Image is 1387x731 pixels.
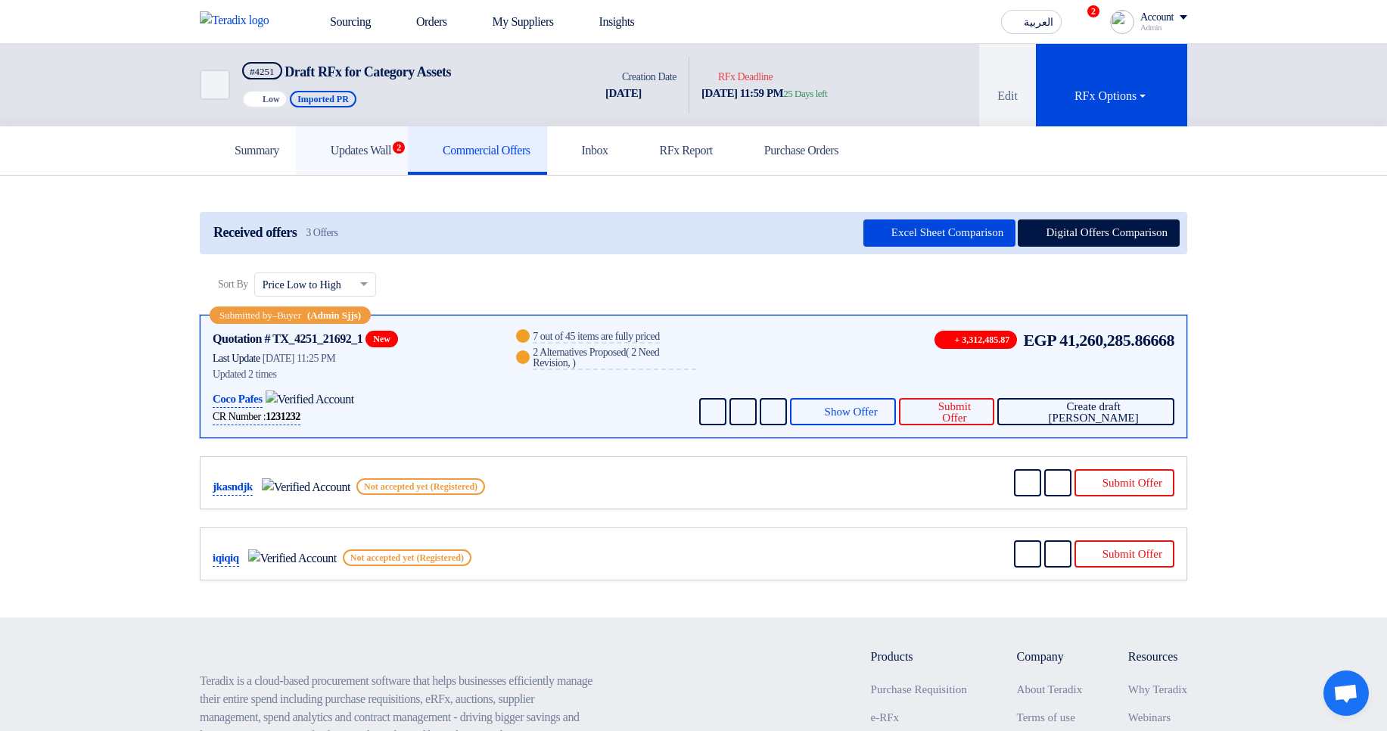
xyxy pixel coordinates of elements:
p: Coco Pafes [213,390,263,409]
button: Submit Offer [1074,469,1174,496]
div: 7 out of 45 items are fully priced [533,331,660,344]
li: Resources [1128,648,1187,666]
div: Updated 2 times [213,366,495,382]
h5: Summary [216,143,279,158]
div: [DATE] [605,85,676,102]
a: Orders [383,5,459,39]
span: Submitted by [219,310,272,320]
button: Submit Offer [899,398,994,425]
div: Quotation # TX_4251_21692_1 [213,330,362,348]
div: #4251 [250,67,275,76]
span: New [365,331,398,347]
img: profile_test.png [1110,10,1134,34]
img: Verified Account [248,549,337,568]
span: 2 [1087,5,1099,17]
button: العربية [1001,10,1062,34]
button: Digital Offers Comparison [1018,219,1180,247]
a: Inbox [547,126,625,175]
span: ) [572,357,575,369]
a: Purchase Requisition [871,683,967,695]
a: Purchase Orders [729,126,855,175]
a: My Suppliers [459,5,566,39]
li: Company [1017,648,1084,666]
span: Show Offer [825,406,878,418]
span: العربية [1024,17,1053,28]
h5: Commercial Offers [424,143,530,158]
span: 2 Need Revision, [533,347,659,369]
p: jkasndjk [213,478,253,496]
span: + 3,312,485.87 [935,331,1018,349]
span: Received offers [213,225,297,241]
img: Teradix logo [200,11,278,30]
a: Updates Wall2 [296,126,408,175]
span: Not accepted yet (Registered) [356,478,485,495]
h5: Inbox [564,143,608,158]
a: Webinars [1128,711,1171,723]
span: ( [626,347,629,358]
h5: Purchase Orders [746,143,838,158]
div: Creation Date [605,69,676,85]
img: Verified Account [266,390,354,409]
span: Create draft [PERSON_NAME] [1025,401,1162,424]
a: RFx Report [625,126,729,175]
h5: RFx Report [642,143,713,158]
span: Not accepted yet (Registered) [343,549,471,566]
p: iqiqiq [213,549,239,568]
h5: Updates Wall [313,143,391,158]
button: RFx Options [1036,44,1187,126]
button: Excel Sheet Comparison [863,219,1015,247]
span: Imported PR [290,91,356,107]
b: (Admin Sjjs) [307,310,361,320]
span: Sort By [218,276,248,292]
button: Edit [979,44,1036,126]
a: Insights [566,5,647,39]
span: [DATE] 11:25 PM [263,353,336,364]
div: RFx Options [1074,87,1149,105]
button: Create draft [PERSON_NAME] [997,398,1174,425]
div: CR Number : [213,409,300,425]
a: Summary [200,126,296,175]
button: Show Offer [790,398,897,425]
span: Price Low to High [263,277,341,293]
div: Open chat [1323,670,1369,716]
div: 2 Alternatives Proposed [533,347,696,370]
div: – [210,306,371,324]
span: Submit Offer [926,401,982,424]
div: RFx Deadline [701,69,827,85]
div: 25 Days left [783,86,827,101]
span: Draft RFx for Category Assets [285,64,451,79]
div: [DATE] 11:59 PM [701,85,827,102]
span: EGP [1023,328,1056,353]
a: About Teradix [1017,683,1083,695]
a: Terms of use [1017,711,1075,723]
a: e-RFx [871,711,900,723]
span: Buyer [277,310,301,320]
span: 41,260,285.86668 [1059,328,1174,353]
span: 3 Offers [306,227,337,239]
a: Commercial Offers [408,126,547,175]
span: Last Update [213,353,260,364]
span: Low [263,94,280,104]
img: Verified Account [262,478,350,496]
div: Account [1140,11,1174,24]
li: Products [871,648,972,666]
b: 1231232 [266,411,300,422]
div: Admin [1140,23,1187,32]
a: Why Teradix [1128,683,1187,695]
a: Sourcing [297,5,383,39]
h5: Draft RFx for Category Assets [242,62,451,81]
button: Submit Offer [1074,540,1174,568]
span: 2 [393,142,405,154]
